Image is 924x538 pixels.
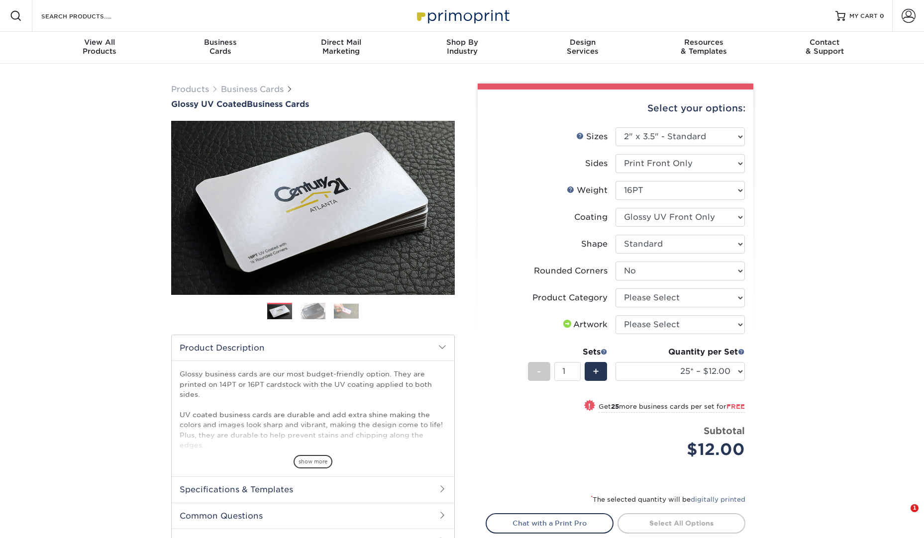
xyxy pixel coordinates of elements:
[591,496,745,503] small: The selected quantity will be
[643,38,764,56] div: & Templates
[704,425,745,436] strong: Subtotal
[39,38,160,56] div: Products
[890,504,914,528] iframe: Intercom live chat
[880,12,884,19] span: 0
[532,292,608,304] div: Product Category
[281,38,402,47] span: Direct Mail
[581,238,608,250] div: Shape
[171,99,455,109] h1: Business Cards
[412,5,512,26] img: Primoprint
[172,476,454,502] h2: Specifications & Templates
[39,32,160,64] a: View AllProducts
[294,455,332,468] span: show more
[2,508,85,535] iframe: Google Customer Reviews
[171,66,455,350] img: Glossy UV Coated 01
[171,85,209,94] a: Products
[281,32,402,64] a: Direct MailMarketing
[334,303,359,319] img: Business Cards 03
[171,99,247,109] span: Glossy UV Coated
[617,513,745,533] a: Select All Options
[281,38,402,56] div: Marketing
[561,319,608,331] div: Artwork
[40,10,137,22] input: SEARCH PRODUCTS.....
[576,131,608,143] div: Sizes
[623,438,745,461] div: $12.00
[39,38,160,47] span: View All
[574,211,608,223] div: Coating
[691,496,745,503] a: digitally printed
[486,90,745,127] div: Select your options:
[172,503,454,529] h2: Common Questions
[171,99,455,109] a: Glossy UV CoatedBusiness Cards
[522,38,643,56] div: Services
[160,38,281,47] span: Business
[585,158,608,170] div: Sides
[588,401,591,411] span: !
[172,335,454,360] h2: Product Description
[522,38,643,47] span: Design
[522,32,643,64] a: DesignServices
[267,299,292,324] img: Business Cards 01
[402,38,522,47] span: Shop By
[221,85,284,94] a: Business Cards
[160,38,281,56] div: Cards
[611,403,619,410] strong: 25
[160,32,281,64] a: BusinessCards
[911,504,919,512] span: 1
[849,12,878,20] span: MY CART
[180,369,446,501] p: Glossy business cards are our most budget-friendly option. They are printed on 14PT or 16PT cards...
[402,32,522,64] a: Shop ByIndustry
[567,184,608,196] div: Weight
[486,513,614,533] a: Chat with a Print Pro
[616,346,745,358] div: Quantity per Set
[764,32,885,64] a: Contact& Support
[534,265,608,277] div: Rounded Corners
[764,38,885,47] span: Contact
[764,38,885,56] div: & Support
[402,38,522,56] div: Industry
[537,364,541,379] span: -
[643,32,764,64] a: Resources& Templates
[301,302,325,320] img: Business Cards 02
[599,403,745,413] small: Get more business cards per set for
[528,346,608,358] div: Sets
[643,38,764,47] span: Resources
[726,403,745,410] span: FREE
[593,364,599,379] span: +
